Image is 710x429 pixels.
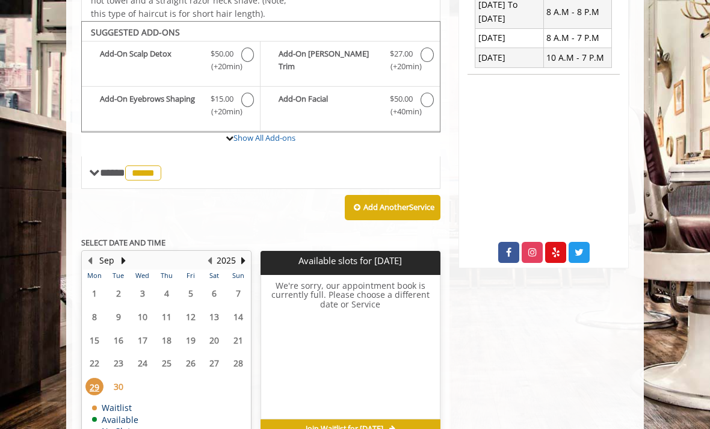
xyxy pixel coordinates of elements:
[390,48,413,60] span: $27.00
[92,415,138,424] td: Available
[85,254,94,267] button: Previous Month
[100,93,203,118] b: Add-On Eyebrows Shaping
[81,237,165,248] b: SELECT DATE AND TIME
[475,48,543,67] td: [DATE]
[267,93,433,121] label: Add-On Facial
[131,270,155,282] th: Wed
[279,93,382,118] b: Add-On Facial
[217,254,236,267] button: 2025
[267,48,433,76] label: Add-On Beard Trim
[99,254,114,267] button: Sep
[211,48,233,60] span: $50.00
[110,378,128,395] span: 30
[226,270,250,282] th: Sun
[345,195,440,220] button: Add AnotherService
[209,60,235,73] span: (+20min )
[82,270,106,282] th: Mon
[238,254,248,267] button: Next Year
[475,28,543,48] td: [DATE]
[179,270,203,282] th: Fri
[543,28,611,48] td: 8 A.M - 7 P.M
[88,93,254,121] label: Add-On Eyebrows Shaping
[205,254,214,267] button: Previous Year
[100,48,203,73] b: Add-On Scalp Detox
[209,105,235,118] span: (+20min )
[155,270,179,282] th: Thu
[233,132,295,143] a: Show All Add-ons
[85,378,103,395] span: 29
[543,48,611,67] td: 10 A.M - 7 P.M
[261,281,439,415] h6: We're sorry, our appointment book is currently full. Please choose a different date or Service
[363,202,434,212] b: Add Another Service
[265,256,435,266] p: Available slots for [DATE]
[388,105,415,118] span: (+40min )
[279,48,382,73] b: Add-On [PERSON_NAME] Trim
[92,403,138,412] td: Waitlist
[388,60,415,73] span: (+20min )
[119,254,128,267] button: Next Month
[211,93,233,105] span: $15.00
[106,375,131,398] td: Select day30
[82,375,106,398] td: Select day29
[81,21,440,133] div: The Made Man Haircut Add-onS
[88,48,254,76] label: Add-On Scalp Detox
[202,270,226,282] th: Sat
[91,26,180,38] b: SUGGESTED ADD-ONS
[390,93,413,105] span: $50.00
[106,270,131,282] th: Tue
